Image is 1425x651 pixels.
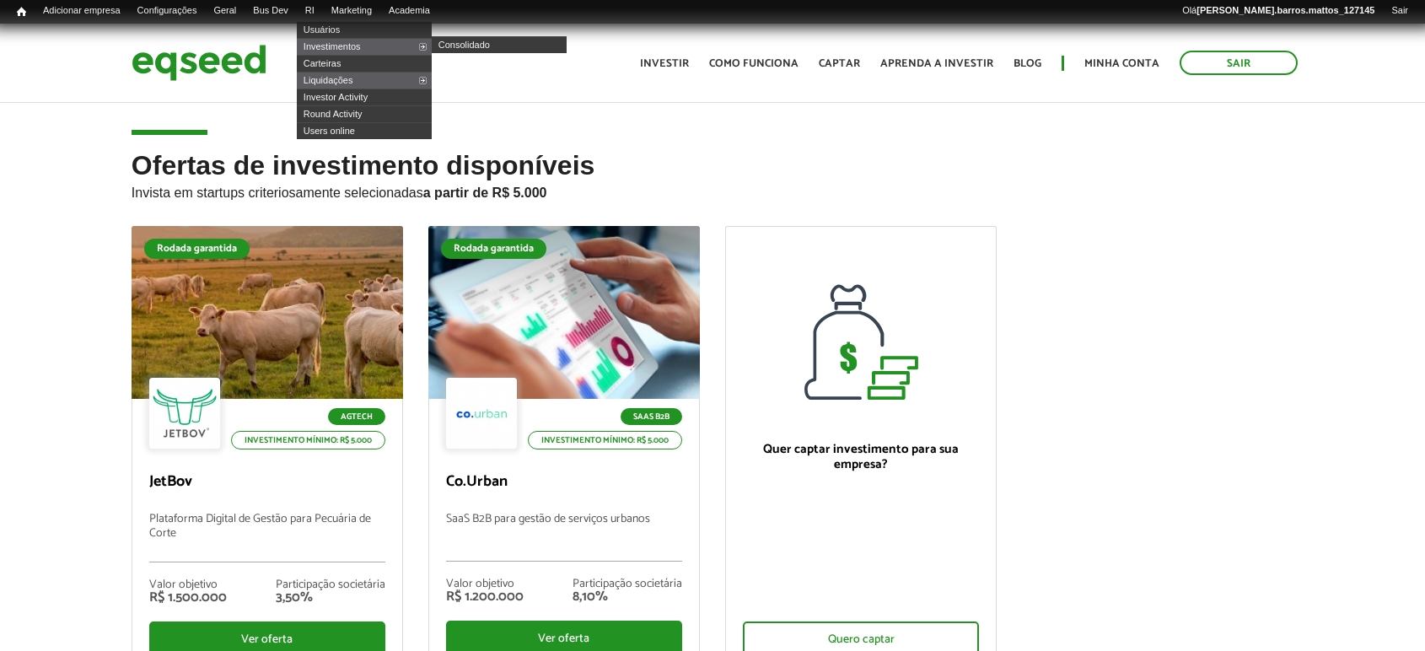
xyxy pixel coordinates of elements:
[132,40,266,85] img: EqSeed
[144,239,250,259] div: Rodada garantida
[323,4,380,18] a: Marketing
[446,473,682,492] p: Co.Urban
[132,151,1293,226] h2: Ofertas de investimento disponíveis
[573,578,682,590] div: Participação societária
[1196,5,1374,15] strong: [PERSON_NAME].barros.mattos_127145
[297,4,323,18] a: RI
[149,579,227,591] div: Valor objetivo
[441,239,546,259] div: Rodada garantida
[423,186,547,200] strong: a partir de R$ 5.000
[621,408,682,425] p: SaaS B2B
[819,58,860,69] a: Captar
[149,513,385,562] p: Plataforma Digital de Gestão para Pecuária de Corte
[231,431,385,449] p: Investimento mínimo: R$ 5.000
[149,473,385,492] p: JetBov
[129,4,206,18] a: Configurações
[446,590,524,604] div: R$ 1.200.000
[1174,4,1383,18] a: Olá[PERSON_NAME].barros.mattos_127145
[380,4,438,18] a: Academia
[640,58,689,69] a: Investir
[709,58,799,69] a: Como funciona
[743,442,979,472] p: Quer captar investimento para sua empresa?
[205,4,245,18] a: Geral
[245,4,297,18] a: Bus Dev
[880,58,993,69] a: Aprenda a investir
[276,579,385,591] div: Participação societária
[276,591,385,605] div: 3,50%
[446,578,524,590] div: Valor objetivo
[17,6,26,18] span: Início
[35,4,129,18] a: Adicionar empresa
[132,180,1293,201] p: Invista em startups criteriosamente selecionadas
[446,513,682,562] p: SaaS B2B para gestão de serviços urbanos
[1180,51,1298,75] a: Sair
[1014,58,1041,69] a: Blog
[328,408,385,425] p: Agtech
[573,590,682,604] div: 8,10%
[8,4,35,20] a: Início
[528,431,682,449] p: Investimento mínimo: R$ 5.000
[1383,4,1417,18] a: Sair
[1084,58,1159,69] a: Minha conta
[297,21,432,38] a: Usuários
[149,591,227,605] div: R$ 1.500.000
